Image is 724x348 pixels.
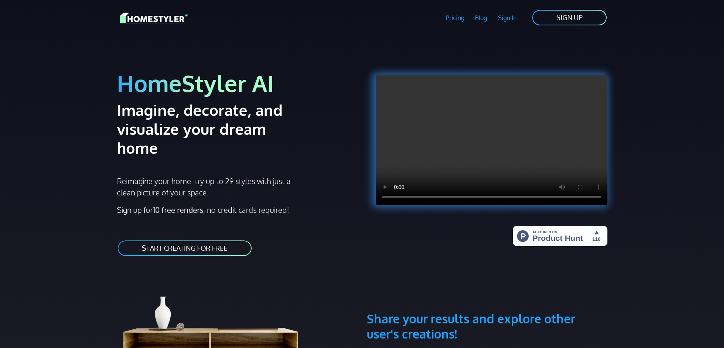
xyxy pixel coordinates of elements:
[367,275,607,342] h3: Share your results and explore other user's creations!
[440,9,470,27] a: Pricing
[120,11,188,25] img: HomeStyler AI logo
[117,175,297,198] p: Reimagine your home: try up to 29 styles with just a clean picture of your space.
[117,69,358,97] h1: HomeStyler AI
[470,9,493,27] a: Blog
[493,9,522,27] a: Sign In
[513,226,607,246] img: HomeStyler AI - Interior Design Made Easy: One Click to Your Dream Home | Product Hunt
[117,204,358,215] p: Sign up for , no credit cards required!
[531,9,607,26] a: SIGN UP
[153,205,203,215] strong: 10 free renders
[117,100,310,157] h2: Imagine, decorate, and visualize your dream home
[117,240,252,257] a: START CREATING FOR FREE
